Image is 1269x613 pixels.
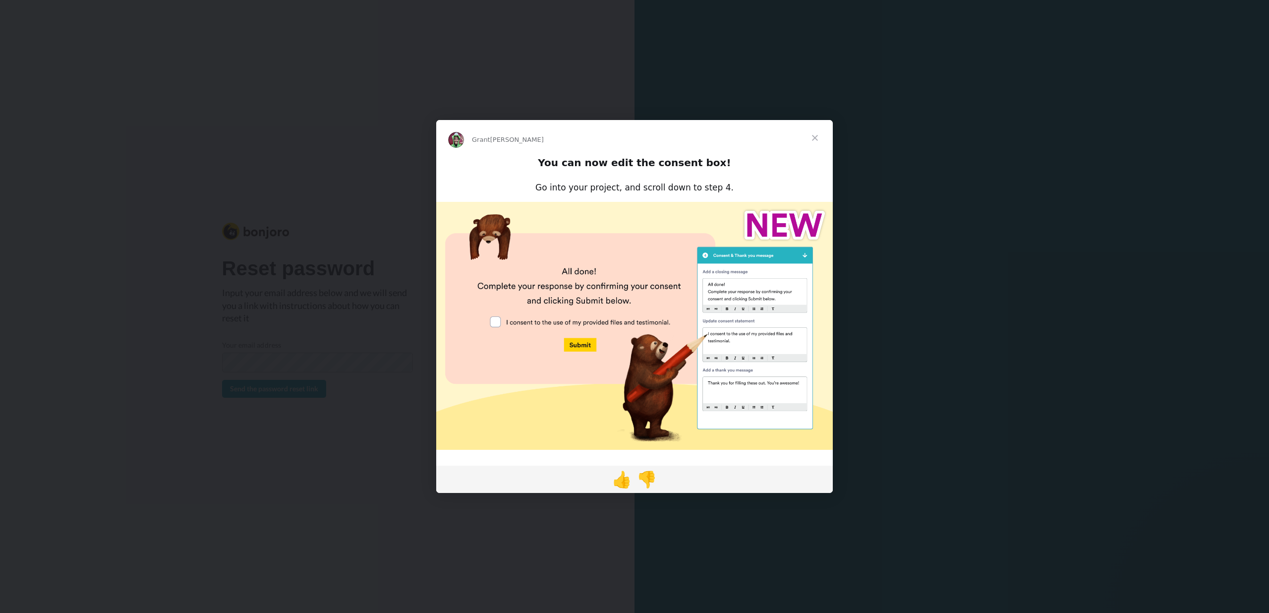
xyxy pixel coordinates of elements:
[448,132,464,148] img: Profile image for Grant
[797,120,833,156] span: Sluiten
[472,136,490,143] span: Grant
[634,467,659,491] span: 1 reaction
[637,470,657,489] span: 👎
[490,136,544,143] span: [PERSON_NAME]
[610,467,634,491] span: thumbs up reaction
[497,156,772,175] h2: You can now edit the consent box!
[612,470,632,489] span: 👍
[497,182,772,194] div: Go into your project, and scroll down to step 4.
